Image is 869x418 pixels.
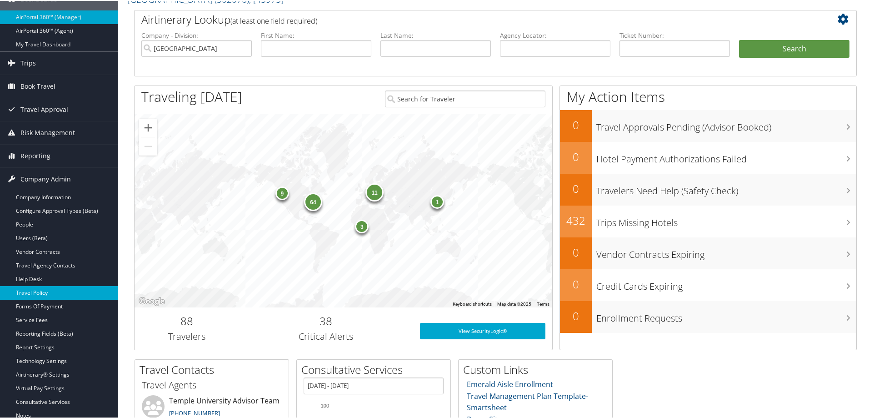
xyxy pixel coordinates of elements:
h2: 0 [560,276,592,291]
label: Agency Locator: [500,30,610,39]
span: (at least one field required) [230,15,317,25]
button: Zoom out [139,136,157,155]
div: 9 [275,186,289,199]
button: Search [739,39,849,57]
a: View SecurityLogic® [420,322,545,338]
h3: Vendor Contracts Expiring [596,243,856,260]
h2: Travel Contacts [140,361,289,377]
a: 432Trips Missing Hotels [560,205,856,237]
img: Google [137,295,167,307]
a: 0Travel Approvals Pending (Advisor Booked) [560,109,856,141]
a: 0Credit Cards Expiring [560,268,856,300]
h3: Travel Agents [142,378,282,391]
h2: 0 [560,307,592,323]
h2: 0 [560,116,592,132]
h2: Airtinerary Lookup [141,11,789,26]
a: 0Enrollment Requests [560,300,856,332]
a: 0Hotel Payment Authorizations Failed [560,141,856,173]
a: 0Travelers Need Help (Safety Check) [560,173,856,205]
h2: 0 [560,148,592,164]
h3: Enrollment Requests [596,307,856,324]
h2: 88 [141,312,232,328]
label: Ticket Number: [619,30,730,39]
span: Risk Management [20,121,75,143]
span: Map data ©2025 [497,301,531,306]
label: Company - Division: [141,30,252,39]
div: 1 [430,194,444,207]
a: Open this area in Google Maps (opens a new window) [137,295,167,307]
span: Book Travel [20,74,55,97]
button: Keyboard shortcuts [453,300,492,307]
h3: Critical Alerts [246,329,406,342]
h2: 0 [560,244,592,259]
h2: 0 [560,180,592,196]
label: Last Name: [380,30,491,39]
a: Travel Management Plan Template- Smartsheet [467,390,588,412]
a: Emerald Aisle Enrollment [467,378,553,388]
div: 3 [355,219,369,232]
span: Travel Approval [20,97,68,120]
h3: Hotel Payment Authorizations Failed [596,147,856,165]
h1: Traveling [DATE] [141,86,242,106]
h1: My Action Items [560,86,856,106]
h2: 38 [246,312,406,328]
button: Zoom in [139,118,157,136]
h2: Consultative Services [301,361,450,377]
h3: Credit Cards Expiring [596,275,856,292]
tspan: 100 [321,402,329,408]
h3: Travelers [141,329,232,342]
a: 0Vendor Contracts Expiring [560,237,856,268]
h3: Travel Approvals Pending (Advisor Booked) [596,116,856,133]
h3: Trips Missing Hotels [596,211,856,228]
div: 64 [304,192,322,210]
div: 11 [365,182,384,201]
span: Trips [20,51,36,74]
label: First Name: [261,30,371,39]
h2: 432 [560,212,592,227]
span: Company Admin [20,167,71,190]
a: Terms (opens in new tab) [537,301,549,306]
input: Search for Traveler [385,90,545,106]
h2: Custom Links [463,361,612,377]
span: Reporting [20,144,50,166]
h3: Travelers Need Help (Safety Check) [596,179,856,196]
a: [PHONE_NUMBER] [169,408,220,416]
